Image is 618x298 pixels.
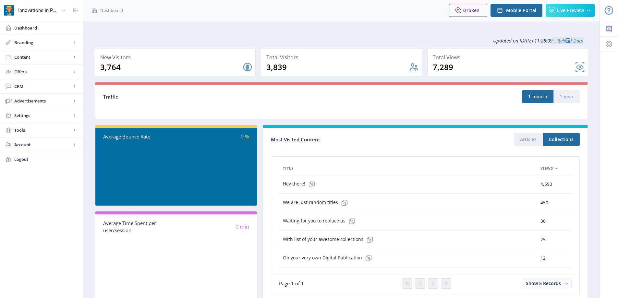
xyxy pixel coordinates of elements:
span: Content [14,54,71,60]
div: Total Views [433,53,585,62]
span: CRM [14,83,71,89]
span: Views [540,164,553,172]
span: Title [283,164,294,172]
span: 0 % [241,133,249,140]
button: Live Preview [546,4,595,17]
button: 0Token [449,4,487,17]
span: Waiting for you to replace us [283,215,358,228]
div: 3,764 [100,62,242,72]
button: 1-year [553,90,580,103]
span: 4,590 [540,180,552,188]
span: Page 1 of 1 [279,280,304,287]
div: New Visitors [100,53,253,62]
div: Average Time Spent per user/session [103,220,176,234]
div: Average Bounce Rate [103,133,176,140]
span: Logout [14,156,78,162]
button: Mobile Portal [491,4,542,17]
span: With list of your awesome collections [283,233,376,246]
span: Live Preview [557,8,584,13]
button: 1-month [522,90,553,103]
span: Token [466,7,479,13]
span: Settings [14,112,71,119]
div: Updated on [DATE] 11:28:09 [95,32,588,49]
div: Innovations in Pharmaceutical Technology (IPT) [18,3,58,18]
img: app-icon.png [4,5,14,16]
div: 3,839 [266,62,408,72]
div: 7,289 [433,62,575,72]
button: Collections [543,133,580,146]
span: 450 [540,199,548,207]
span: 12 [540,254,546,262]
span: Hey there! [283,178,318,191]
span: Branding [14,39,71,46]
span: Mobile Portal [506,8,536,13]
span: 30 [540,217,546,225]
span: Dashboard [14,25,78,31]
div: Traffic [103,93,342,101]
span: On your very own Digital Publication [283,252,375,265]
a: Reload Data [552,37,583,44]
div: Total Visitors [266,53,419,62]
div: 0 min [176,223,249,231]
span: Advertisements [14,98,71,104]
button: Show 5 Records [522,279,572,288]
span: Account [14,141,71,148]
span: Show 5 Records [526,280,561,286]
div: Most Visited Content [271,135,425,145]
span: We are just random titles [283,196,351,209]
button: Articles [514,133,543,146]
span: Tools [14,127,71,133]
span: Dashboard [100,7,123,14]
span: Offers [14,68,71,75]
span: 25 [540,236,546,244]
